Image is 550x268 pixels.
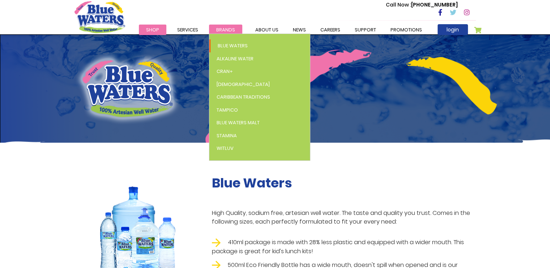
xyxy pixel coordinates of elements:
span: WitLuv [217,145,234,152]
span: Brands [216,26,235,33]
a: News [286,25,313,35]
span: Cran+ [217,68,233,75]
span: Tampico [217,107,238,113]
span: Alkaline Water [217,55,253,62]
li: 410ml package is made with 28% less plastic and equipped with a wider mouth. This package is grea... [212,238,476,256]
p: High Quality, sodium free, artesian well water. The taste and quality you trust. Comes in the fol... [212,209,476,226]
span: Caribbean Traditions [217,94,270,100]
a: Promotions [383,25,429,35]
span: Stamina [217,132,237,139]
span: Blue Waters [218,42,248,49]
p: [PHONE_NUMBER] [386,1,458,9]
a: about us [248,25,286,35]
a: login [438,24,468,35]
a: support [348,25,383,35]
span: Shop [146,26,159,33]
h2: Blue Waters [212,175,476,191]
a: careers [313,25,348,35]
span: Services [177,26,198,33]
a: store logo [74,1,125,33]
span: Blue Waters Malt [217,119,260,126]
span: Call Now : [386,1,411,8]
span: [DEMOGRAPHIC_DATA] [217,81,270,88]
